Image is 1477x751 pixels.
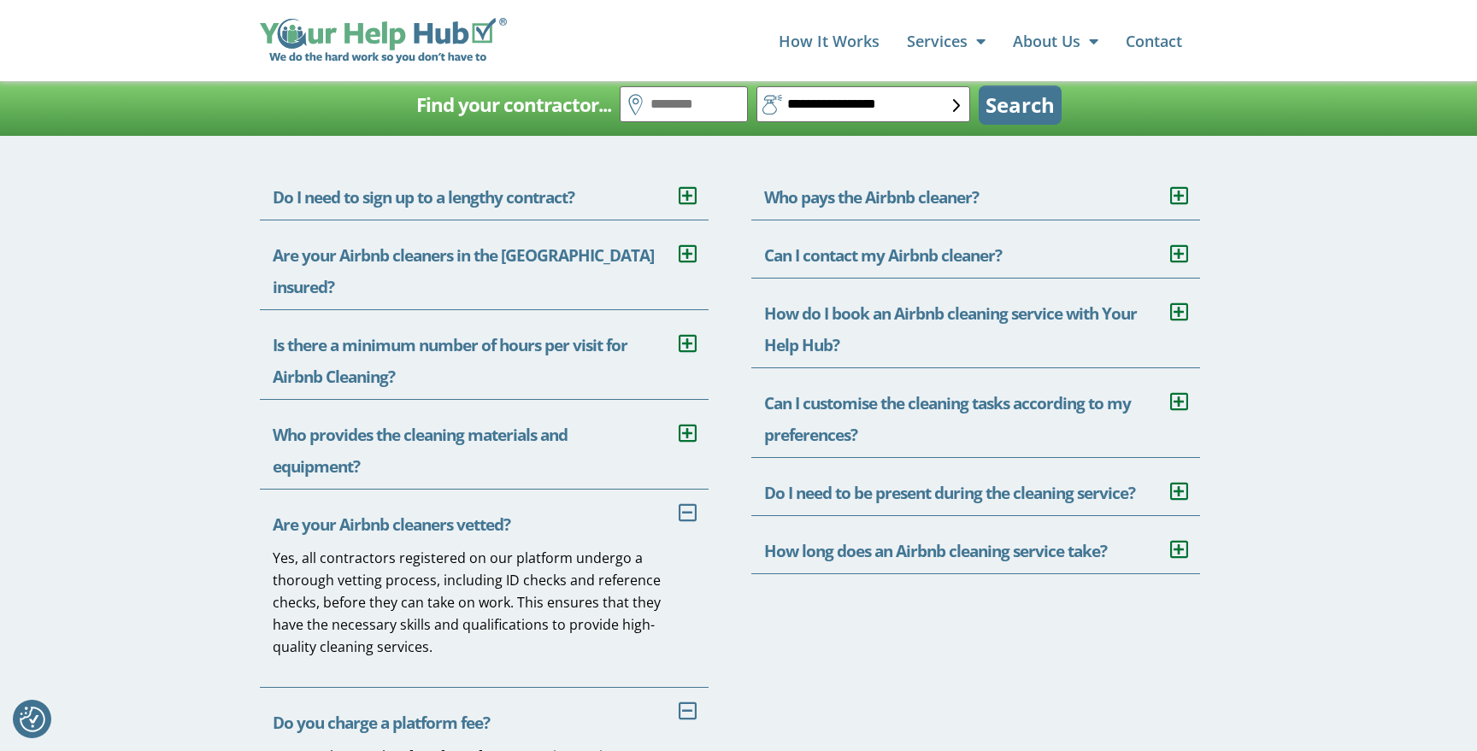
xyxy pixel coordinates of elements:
[260,220,709,310] h2: Are your Airbnb cleaners in the [GEOGRAPHIC_DATA] insured?
[764,244,1002,267] a: Can I contact my Airbnb cleaner?
[416,88,611,122] h2: Find your contractor...
[273,547,683,658] p: Yes, all contractors registered on our platform undergo a thorough vetting process, including ID ...
[979,85,1062,125] button: Search
[273,424,568,478] a: Who provides the cleaning materials and equipment?
[751,279,1200,368] h2: How do I book an Airbnb cleaning service with Your Help Hub?
[953,99,961,112] img: select-box-form.svg
[764,392,1131,446] a: Can I customise the cleaning tasks according to my preferences?
[764,302,1137,356] a: How do I book an Airbnb cleaning service with Your Help Hub?
[764,482,1135,504] a: Do I need to be present during the cleaning service?
[273,334,627,388] a: Is there a minimum number of hours per visit for Airbnb Cleaning?
[260,688,709,745] h2: Do you charge a platform fee?
[260,490,709,547] h2: Are your Airbnb cleaners vetted?
[1013,24,1098,58] a: About Us
[260,547,709,688] div: Are your Airbnb cleaners vetted?
[751,458,1200,516] h2: Do I need to be present during the cleaning service?
[779,24,880,58] a: How It Works
[751,368,1200,458] h2: Can I customise the cleaning tasks according to my preferences?
[273,712,490,734] a: Do you charge a platform fee?
[273,186,574,208] a: Do I need to sign up to a lengthy contract?
[751,516,1200,574] h2: How long does an Airbnb cleaning service take?
[764,186,979,208] a: Who pays the Airbnb cleaner?
[764,540,1107,562] a: How long does an Airbnb cleaning service take?
[260,162,709,220] h2: Do I need to sign up to a lengthy contract?
[907,24,986,58] a: Services
[260,18,507,64] img: Your Help Hub Wide Logo
[20,707,45,732] button: Consent Preferences
[751,162,1200,220] h2: Who pays the Airbnb cleaner?
[273,244,654,298] a: Are your Airbnb cleaners in the [GEOGRAPHIC_DATA] insured?
[20,707,45,732] img: Revisit consent button
[524,24,1182,58] nav: Menu
[751,220,1200,279] h2: Can I contact my Airbnb cleaner?
[260,310,709,400] h2: Is there a minimum number of hours per visit for Airbnb Cleaning?
[1126,24,1182,58] a: Contact
[273,513,510,536] a: Are your Airbnb cleaners vetted?
[260,400,709,490] h2: Who provides the cleaning materials and equipment?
